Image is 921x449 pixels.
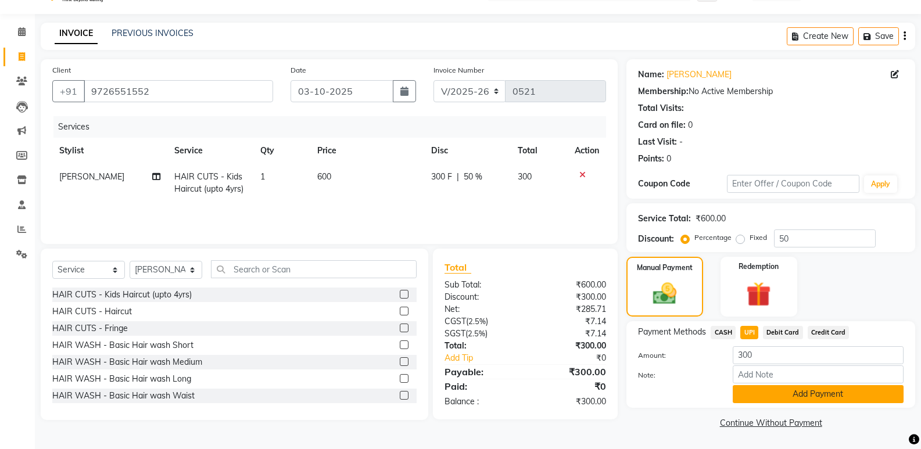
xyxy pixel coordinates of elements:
span: Credit Card [808,326,850,339]
span: HAIR CUTS - Kids Haircut (upto 4yrs) [174,171,243,194]
div: ( ) [436,315,525,328]
span: CGST [445,316,466,326]
span: 300 [518,171,532,182]
label: Redemption [739,261,779,272]
a: [PERSON_NAME] [666,69,732,81]
input: Add Note [733,365,904,383]
th: Service [167,138,253,164]
div: Discount: [436,291,525,303]
div: Name: [638,69,664,81]
div: ₹300.00 [525,365,615,379]
span: CASH [711,326,736,339]
a: PREVIOUS INVOICES [112,28,193,38]
div: Payable: [436,365,525,379]
span: 2.5% [468,317,486,326]
input: Enter Offer / Coupon Code [727,175,859,193]
div: Balance : [436,396,525,408]
div: 0 [666,153,671,165]
div: ₹0 [525,379,615,393]
div: No Active Membership [638,85,904,98]
button: Save [858,27,899,45]
div: HAIR WASH - Basic Hair wash Short [52,339,193,351]
label: Manual Payment [637,263,693,273]
button: +91 [52,80,85,102]
label: Fixed [750,232,767,243]
span: Debit Card [763,326,803,339]
th: Action [568,138,606,164]
span: 600 [317,171,331,182]
div: ₹600.00 [696,213,726,225]
span: Total [445,261,471,274]
span: 300 F [431,171,452,183]
input: Amount [733,346,904,364]
th: Disc [424,138,510,164]
span: 50 % [464,171,482,183]
th: Price [310,138,424,164]
img: _cash.svg [646,280,684,307]
div: ₹7.14 [525,328,615,340]
span: SGST [445,328,465,339]
label: Percentage [694,232,732,243]
div: ₹300.00 [525,291,615,303]
div: Total Visits: [638,102,684,114]
label: Date [291,65,306,76]
div: HAIR WASH - Basic Hair wash Waist [52,390,195,402]
span: 2.5% [468,329,485,338]
div: HAIR WASH - Basic Hair wash Long [52,373,191,385]
div: Coupon Code [638,178,726,190]
div: HAIR WASH - Basic Hair wash Medium [52,356,202,368]
div: Net: [436,303,525,315]
label: Invoice Number [433,65,484,76]
div: Last Visit: [638,136,677,148]
div: ₹600.00 [525,279,615,291]
div: Points: [638,153,664,165]
div: ₹300.00 [525,340,615,352]
div: Services [53,116,615,138]
label: Note: [629,370,723,380]
button: Apply [864,175,897,193]
button: Add Payment [733,385,904,403]
label: Amount: [629,350,723,361]
span: UPI [740,326,758,339]
div: Sub Total: [436,279,525,291]
th: Stylist [52,138,167,164]
div: - [679,136,683,148]
div: ₹285.71 [525,303,615,315]
span: Payment Methods [638,326,706,338]
img: _gift.svg [739,279,779,310]
a: INVOICE [55,23,98,44]
div: ₹300.00 [525,396,615,408]
div: Paid: [436,379,525,393]
div: HAIR CUTS - Haircut [52,306,132,318]
div: Membership: [638,85,689,98]
div: 0 [688,119,693,131]
div: Discount: [638,233,674,245]
div: ( ) [436,328,525,340]
label: Client [52,65,71,76]
div: ₹7.14 [525,315,615,328]
span: [PERSON_NAME] [59,171,124,182]
th: Total [511,138,568,164]
input: Search or Scan [211,260,417,278]
input: Search by Name/Mobile/Email/Code [84,80,273,102]
span: 1 [260,171,265,182]
div: ₹0 [540,352,615,364]
div: HAIR CUTS - Kids Haircut (upto 4yrs) [52,289,192,301]
div: Total: [436,340,525,352]
div: Card on file: [638,119,686,131]
div: Service Total: [638,213,691,225]
th: Qty [253,138,311,164]
button: Create New [787,27,854,45]
div: HAIR CUTS - Fringe [52,322,128,335]
a: Continue Without Payment [629,417,913,429]
a: Add Tip [436,352,540,364]
span: | [457,171,459,183]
